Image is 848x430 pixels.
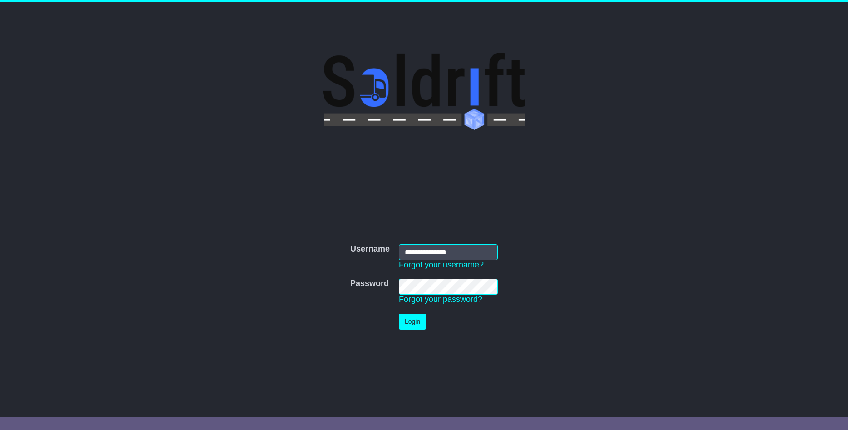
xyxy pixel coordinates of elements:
[399,260,484,269] a: Forgot your username?
[350,244,390,254] label: Username
[399,295,482,304] a: Forgot your password?
[399,314,426,330] button: Login
[350,279,389,289] label: Password
[323,53,525,130] img: Soldrift Pty Ltd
